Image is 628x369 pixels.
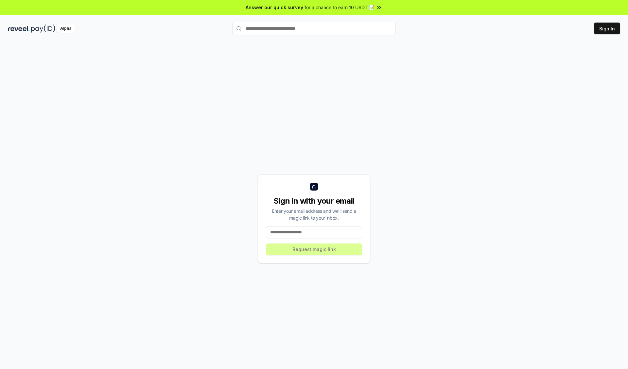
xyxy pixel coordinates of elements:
span: Answer our quick survey [246,4,303,11]
div: Alpha [57,25,75,33]
button: Sign In [594,23,620,34]
img: reveel_dark [8,25,30,33]
img: pay_id [31,25,55,33]
div: Sign in with your email [266,196,362,206]
div: Enter your email address and we’ll send a magic link to your inbox. [266,208,362,221]
span: for a chance to earn 10 USDT 📝 [305,4,375,11]
img: logo_small [310,183,318,191]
